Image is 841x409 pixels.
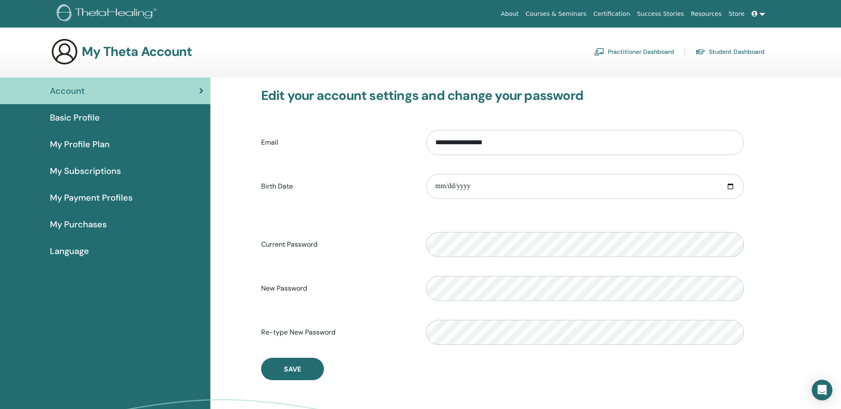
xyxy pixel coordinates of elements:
a: Practitioner Dashboard [594,45,674,59]
label: Current Password [255,236,420,253]
button: Save [261,358,324,380]
span: My Payment Profiles [50,191,132,204]
span: My Purchases [50,218,107,231]
span: Language [50,245,89,257]
span: Basic Profile [50,111,100,124]
span: Save [284,365,301,374]
a: Resources [687,6,725,22]
label: Birth Date [255,178,420,195]
a: Courses & Seminars [522,6,590,22]
img: generic-user-icon.jpg [51,38,78,65]
a: Success Stories [634,6,687,22]
h3: Edit your account settings and change your password [261,88,744,103]
a: Certification [590,6,633,22]
span: Account [50,84,85,97]
a: Store [725,6,748,22]
img: graduation-cap.svg [695,48,705,56]
label: Re-type New Password [255,324,420,341]
a: About [497,6,522,22]
img: chalkboard-teacher.svg [594,48,604,56]
img: logo.png [57,4,160,24]
label: Email [255,134,420,151]
label: New Password [255,280,420,297]
span: My Profile Plan [50,138,110,151]
h3: My Theta Account [82,44,192,59]
span: My Subscriptions [50,164,121,177]
div: Open Intercom Messenger [812,380,832,400]
a: Student Dashboard [695,45,764,59]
